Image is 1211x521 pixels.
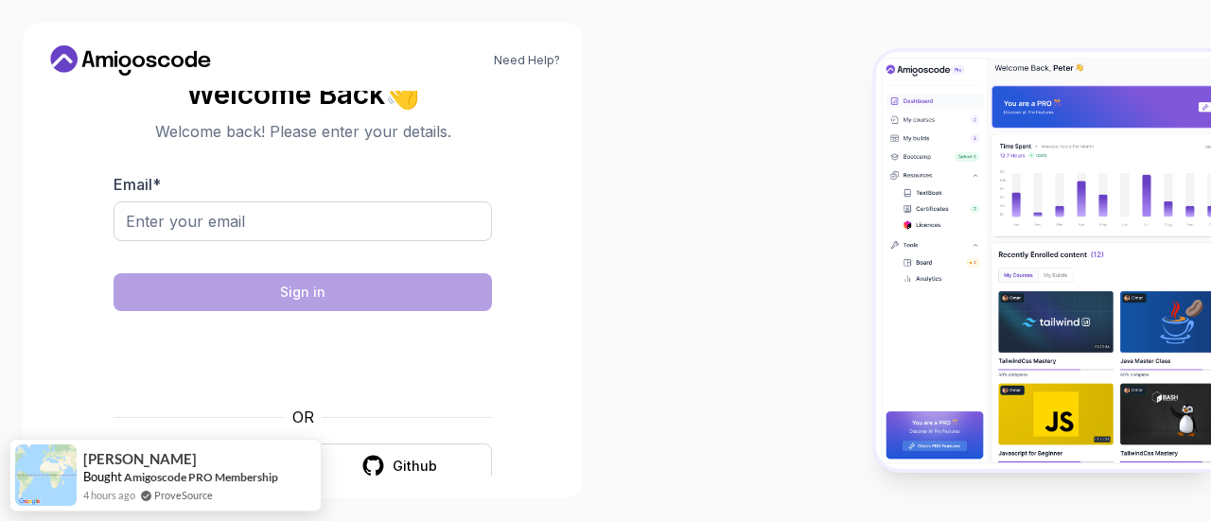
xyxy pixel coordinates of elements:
a: Need Help? [494,53,560,68]
span: 4 hours ago [83,487,135,503]
label: Email * [114,175,161,194]
span: 👋 [383,76,422,111]
h2: Welcome Back [114,78,492,109]
a: ProveSource [154,489,213,501]
div: Github [393,457,437,476]
button: Github [307,443,492,488]
button: Sign in [114,273,492,311]
img: Amigoscode Dashboard [876,52,1211,469]
img: provesource social proof notification image [15,444,77,506]
input: Enter your email [114,201,492,241]
p: OR [292,406,314,428]
span: Bought [83,469,122,484]
iframe: Widget containing checkbox for hCaptcha security challenge [160,322,446,394]
a: Home link [45,45,216,76]
p: Welcome back! Please enter your details. [114,120,492,143]
div: Sign in [280,283,325,302]
a: Amigoscode PRO Membership [124,470,278,484]
span: [PERSON_NAME] [83,451,197,467]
